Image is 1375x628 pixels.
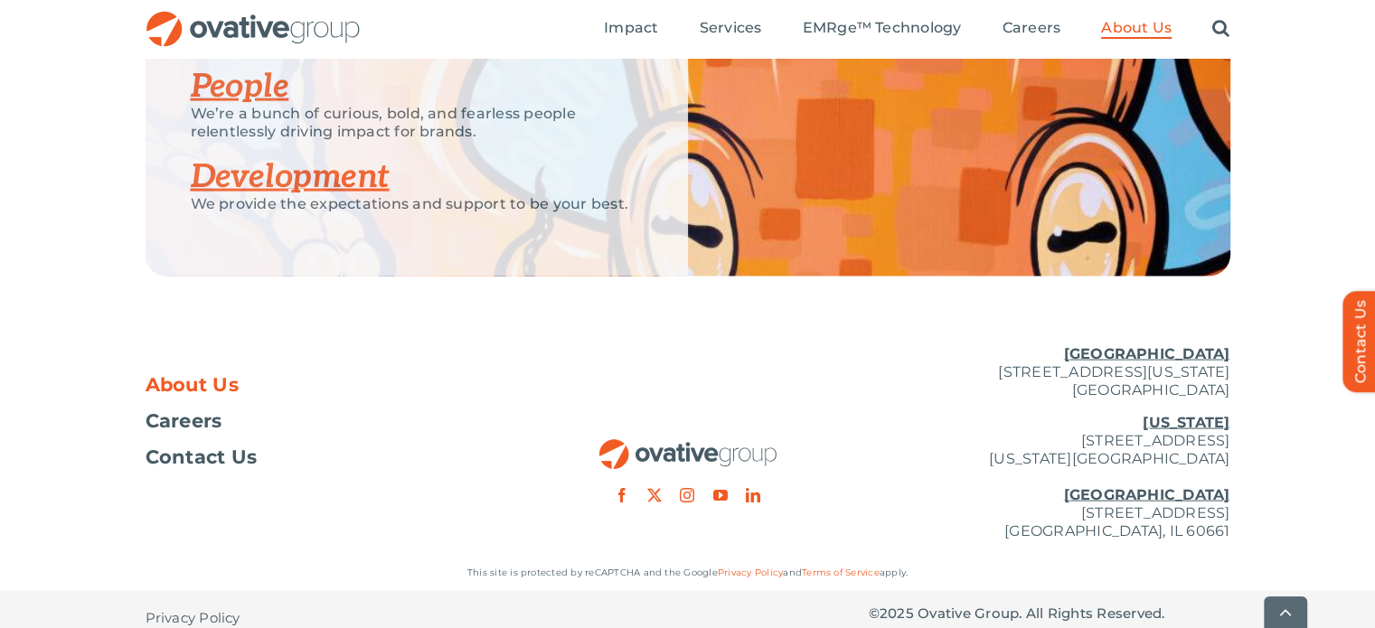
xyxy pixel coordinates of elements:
a: Privacy Policy [718,567,783,578]
a: Terms of Service [802,567,880,578]
span: Services [700,19,762,37]
a: Contact Us [146,448,507,466]
p: We provide the expectations and support to be your best. [191,195,643,213]
p: © Ovative Group. All Rights Reserved. [869,605,1230,623]
a: About Us [1101,19,1172,39]
a: instagram [680,488,694,502]
a: Careers [1003,19,1061,39]
span: Privacy Policy [146,609,240,627]
a: People [191,67,289,107]
span: 2025 [880,605,914,622]
a: linkedin [746,488,760,502]
a: Search [1212,19,1229,39]
a: OG_Full_horizontal_RGB [598,437,778,455]
nav: Footer Menu [146,376,507,466]
span: Careers [1003,19,1061,37]
span: Impact [604,19,658,37]
u: [US_STATE] [1143,414,1229,431]
a: Impact [604,19,658,39]
a: twitter [647,488,662,502]
a: facebook [615,488,629,502]
a: Development [191,157,390,197]
u: [GEOGRAPHIC_DATA] [1063,345,1229,362]
span: About Us [146,376,240,394]
u: [GEOGRAPHIC_DATA] [1063,486,1229,503]
p: [STREET_ADDRESS][US_STATE] [GEOGRAPHIC_DATA] [869,345,1230,399]
a: youtube [713,488,728,502]
a: OG_Full_horizontal_RGB [145,9,362,26]
p: This site is protected by reCAPTCHA and the Google and apply. [146,564,1230,582]
a: EMRge™ Technology [802,19,961,39]
span: About Us [1101,19,1172,37]
span: Careers [146,412,222,430]
a: About Us [146,376,507,394]
span: EMRge™ Technology [802,19,961,37]
p: We’re a bunch of curious, bold, and fearless people relentlessly driving impact for brands. [191,105,643,141]
span: Contact Us [146,448,258,466]
a: Services [700,19,762,39]
a: Careers [146,412,507,430]
p: [STREET_ADDRESS] [US_STATE][GEOGRAPHIC_DATA] [STREET_ADDRESS] [GEOGRAPHIC_DATA], IL 60661 [869,414,1230,540]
